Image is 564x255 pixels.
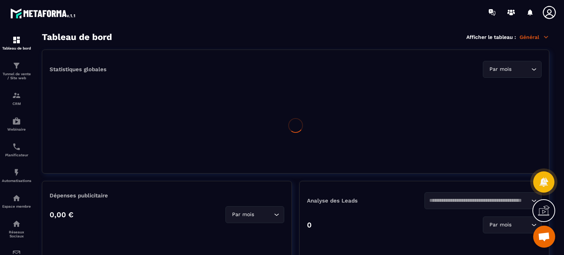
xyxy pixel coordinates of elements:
[10,7,76,20] img: logo
[225,206,284,223] div: Search for option
[466,34,516,40] p: Afficher le tableau :
[12,219,21,228] img: social-network
[2,214,31,244] a: social-networksocial-networkRéseaux Sociaux
[12,194,21,203] img: automations
[50,66,106,73] p: Statistiques globales
[2,137,31,163] a: schedulerschedulerPlanificateur
[513,221,529,229] input: Search for option
[2,46,31,50] p: Tableau de bord
[50,210,73,219] p: 0,00 €
[2,85,31,111] a: formationformationCRM
[256,211,272,219] input: Search for option
[2,179,31,183] p: Automatisations
[2,188,31,214] a: automationsautomationsEspace membre
[2,56,31,85] a: formationformationTunnel de vente / Site web
[307,221,312,229] p: 0
[42,32,112,42] h3: Tableau de bord
[483,61,542,78] div: Search for option
[230,211,256,219] span: Par mois
[2,111,31,137] a: automationsautomationsWebinaire
[488,221,513,229] span: Par mois
[2,102,31,106] p: CRM
[2,153,31,157] p: Planificateur
[2,163,31,188] a: automationsautomationsAutomatisations
[12,91,21,100] img: formation
[12,142,21,151] img: scheduler
[513,65,529,73] input: Search for option
[424,192,542,209] div: Search for option
[50,192,284,199] p: Dépenses publicitaire
[2,204,31,208] p: Espace membre
[488,65,513,73] span: Par mois
[307,197,424,204] p: Analyse des Leads
[2,72,31,80] p: Tunnel de vente / Site web
[12,61,21,70] img: formation
[2,127,31,131] p: Webinaire
[12,36,21,44] img: formation
[483,216,542,233] div: Search for option
[520,34,549,40] p: Général
[2,30,31,56] a: formationformationTableau de bord
[12,117,21,125] img: automations
[429,197,530,205] input: Search for option
[533,226,555,248] a: Ouvrir le chat
[12,168,21,177] img: automations
[2,230,31,238] p: Réseaux Sociaux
